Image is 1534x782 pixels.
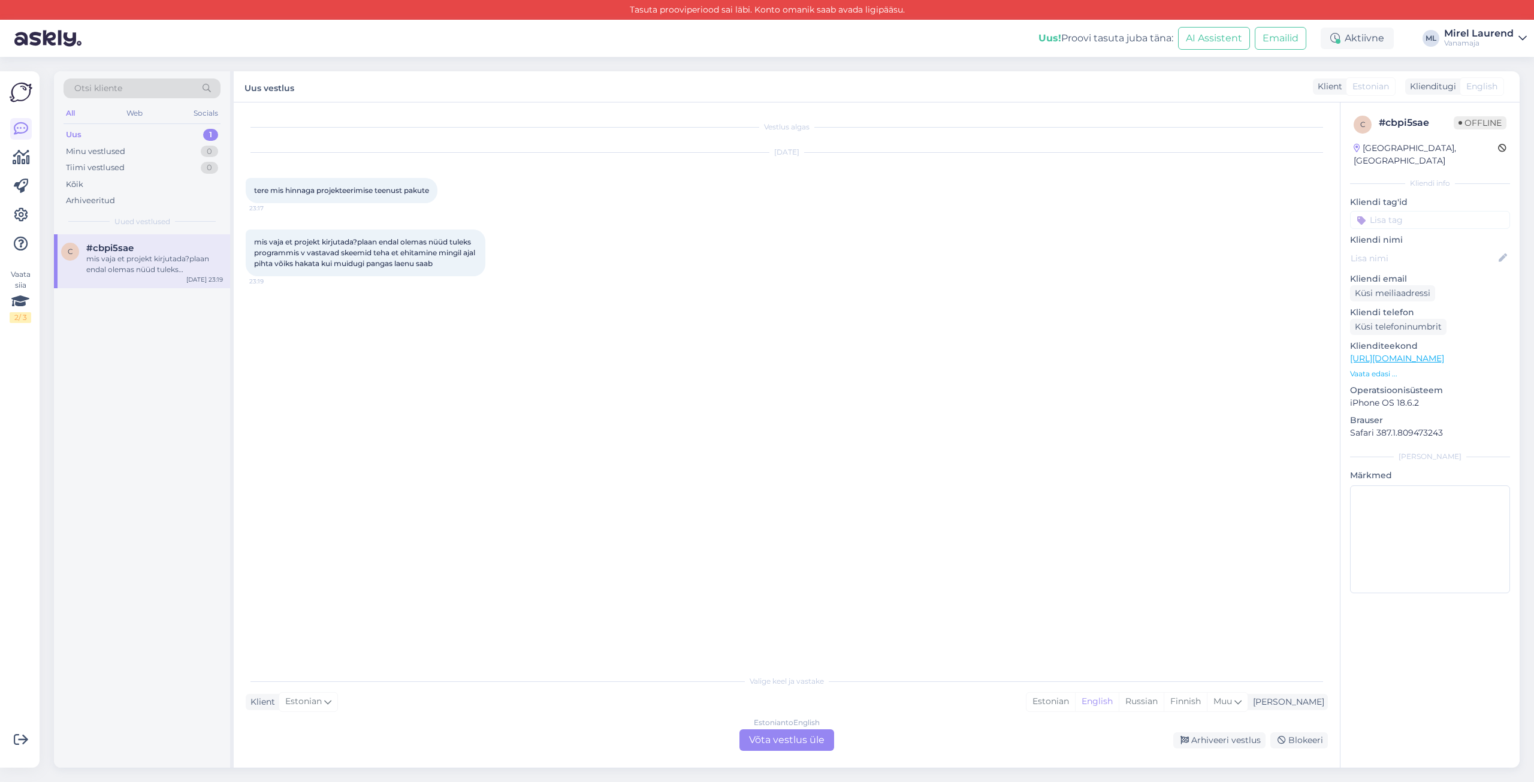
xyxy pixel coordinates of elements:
[254,186,429,195] span: tere mis hinnaga projekteerimise teenust pakute
[86,243,134,253] span: #cbpi5sae
[191,105,221,121] div: Socials
[66,162,125,174] div: Tiimi vestlused
[1075,693,1119,711] div: English
[64,105,77,121] div: All
[1350,353,1444,364] a: [URL][DOMAIN_NAME]
[1164,693,1207,711] div: Finnish
[1255,27,1306,50] button: Emailid
[1352,80,1389,93] span: Estonian
[1248,696,1324,708] div: [PERSON_NAME]
[1178,27,1250,50] button: AI Assistent
[86,253,223,275] div: mis vaja et projekt kirjutada?plaan endal olemas nüüd tuleks programmis v vastavad skeemid teha e...
[1038,31,1173,46] div: Proovi tasuta juba täna:
[1213,696,1232,706] span: Muu
[1423,30,1439,47] div: ML
[1405,80,1456,93] div: Klienditugi
[1350,234,1510,246] p: Kliendi nimi
[186,275,223,284] div: [DATE] 23:19
[1354,142,1498,167] div: [GEOGRAPHIC_DATA], [GEOGRAPHIC_DATA]
[1350,369,1510,379] p: Vaata edasi ...
[754,717,820,728] div: Estonian to English
[66,195,115,207] div: Arhiveeritud
[1350,319,1447,335] div: Küsi telefoninumbrit
[1444,29,1527,48] a: Mirel LaurendVanamaja
[1350,178,1510,189] div: Kliendi info
[1350,397,1510,409] p: iPhone OS 18.6.2
[1379,116,1454,130] div: # cbpi5sae
[285,695,322,708] span: Estonian
[1360,120,1366,129] span: c
[1026,693,1075,711] div: Estonian
[1350,306,1510,319] p: Kliendi telefon
[1350,285,1435,301] div: Küsi meiliaadressi
[244,78,294,95] label: Uus vestlus
[1350,469,1510,482] p: Märkmed
[246,147,1328,158] div: [DATE]
[1466,80,1497,93] span: English
[246,122,1328,132] div: Vestlus algas
[1038,32,1061,44] b: Uus!
[254,237,477,268] span: mis vaja et projekt kirjutada?plaan endal olemas nüüd tuleks programmis v vastavad skeemid teha e...
[249,277,294,286] span: 23:19
[1350,451,1510,462] div: [PERSON_NAME]
[66,146,125,158] div: Minu vestlused
[1321,28,1394,49] div: Aktiivne
[1270,732,1328,748] div: Blokeeri
[124,105,145,121] div: Web
[1454,116,1506,129] span: Offline
[203,129,218,141] div: 1
[1350,340,1510,352] p: Klienditeekond
[246,696,275,708] div: Klient
[114,216,170,227] span: Uued vestlused
[1313,80,1342,93] div: Klient
[1173,732,1266,748] div: Arhiveeri vestlus
[1444,29,1514,38] div: Mirel Laurend
[201,146,218,158] div: 0
[249,204,294,213] span: 23:17
[1350,196,1510,209] p: Kliendi tag'id
[1350,414,1510,427] p: Brauser
[10,312,31,323] div: 2 / 3
[66,129,81,141] div: Uus
[201,162,218,174] div: 0
[1350,384,1510,397] p: Operatsioonisüsteem
[1351,252,1496,265] input: Lisa nimi
[246,676,1328,687] div: Valige keel ja vastake
[10,81,32,104] img: Askly Logo
[1444,38,1514,48] div: Vanamaja
[1119,693,1164,711] div: Russian
[74,82,122,95] span: Otsi kliente
[1350,273,1510,285] p: Kliendi email
[739,729,834,751] div: Võta vestlus üle
[10,269,31,323] div: Vaata siia
[1350,427,1510,439] p: Safari 387.1.809473243
[1350,211,1510,229] input: Lisa tag
[66,179,83,191] div: Kõik
[68,247,73,256] span: c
